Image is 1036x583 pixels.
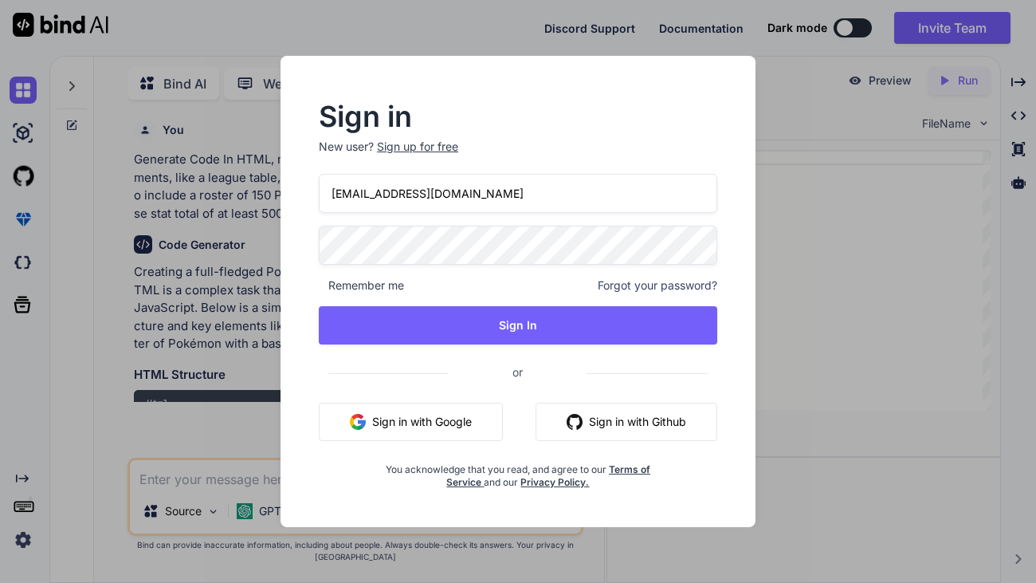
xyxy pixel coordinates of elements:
input: Login or Email [319,174,717,213]
button: Sign in with Github [536,403,717,441]
span: Remember me [319,278,404,293]
button: Sign In [319,306,717,345]
img: google [350,414,366,430]
a: Privacy Policy. [520,476,589,488]
a: Terms of Service [446,463,650,488]
span: Forgot your password? [598,278,717,293]
img: github [567,414,583,430]
div: Sign up for free [377,139,458,155]
p: New user? [319,139,717,174]
div: You acknowledge that you read, and agree to our and our [385,454,650,489]
button: Sign in with Google [319,403,503,441]
h2: Sign in [319,104,717,129]
span: or [449,353,587,392]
